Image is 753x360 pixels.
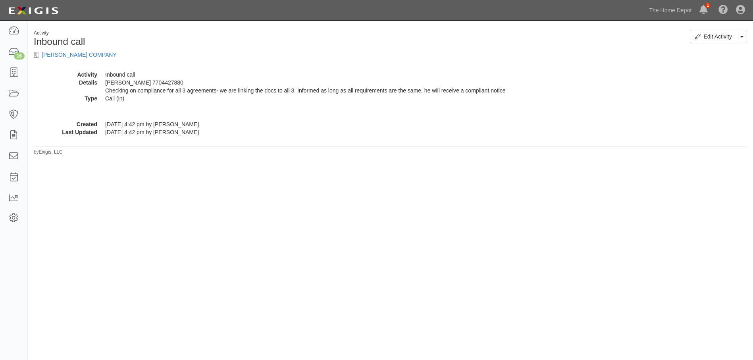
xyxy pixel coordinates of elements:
[34,128,97,136] dt: Last Updated
[690,30,737,43] a: Edit Activity
[34,71,97,79] dt: Activity
[718,6,728,15] i: Help Center - Complianz
[6,4,61,18] img: logo-5460c22ac91f19d4615b14bd174203de0afe785f0fc80cf4dbbc73dc1793850b.png
[34,94,97,102] dt: Type
[34,120,97,128] dt: Created
[105,79,747,94] dd: [PERSON_NAME] 7704427880 Checking on compliance for all 3 agreements- we are linking the docs to ...
[39,149,63,155] a: Exigis, LLC
[645,2,696,18] a: The Home Depot
[105,71,747,79] dd: Inbound call
[105,94,747,102] dd: Call (in)
[105,128,747,136] dd: [DATE] 4:42 pm by [PERSON_NAME]
[14,52,25,60] div: 16
[105,120,747,128] dd: [DATE] 4:42 pm by [PERSON_NAME]
[34,79,97,87] dt: Details
[34,30,753,37] div: Activity
[34,149,63,156] small: by
[42,52,117,58] a: [PERSON_NAME] COMPANY
[34,37,684,47] h1: Inbound call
